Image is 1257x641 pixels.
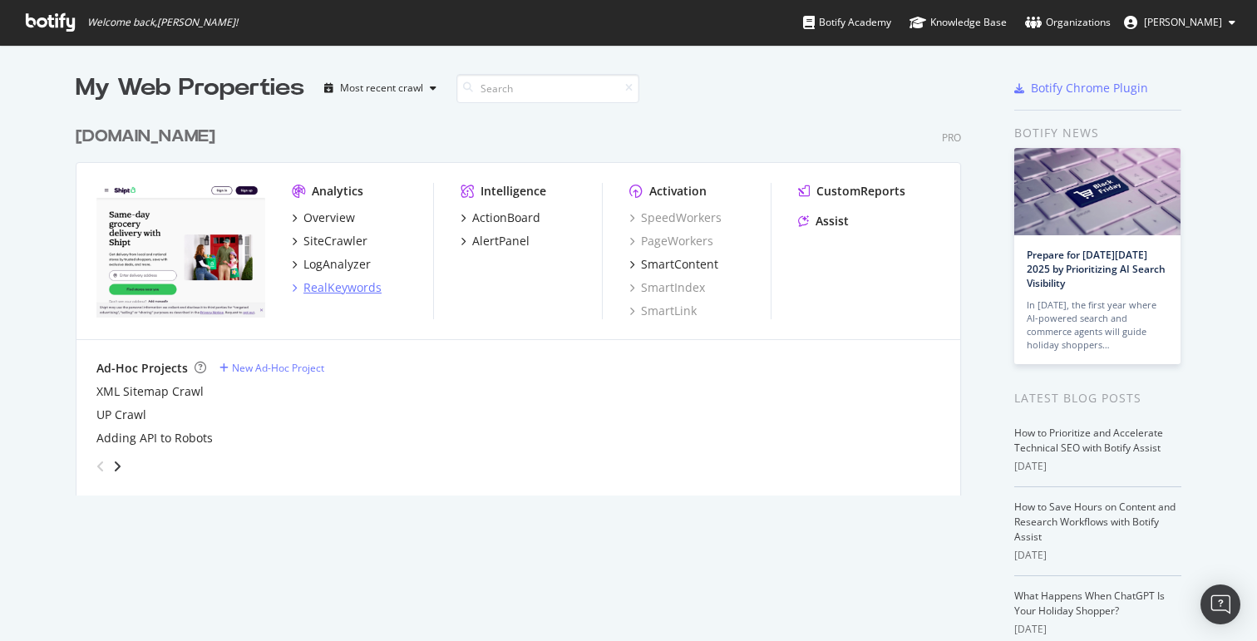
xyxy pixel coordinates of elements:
a: Adding API to Robots [96,430,213,446]
div: AlertPanel [472,233,530,249]
div: angle-right [111,458,123,475]
a: CustomReports [798,183,905,200]
div: SmartContent [641,256,718,273]
button: [PERSON_NAME] [1111,9,1249,36]
img: Prepare for Black Friday 2025 by Prioritizing AI Search Visibility [1014,148,1181,235]
img: www.shipt.com [96,183,265,318]
div: Overview [303,210,355,226]
button: Most recent crawl [318,75,443,101]
div: Latest Blog Posts [1014,389,1181,407]
span: Welcome back, [PERSON_NAME] ! [87,16,238,29]
a: Prepare for [DATE][DATE] 2025 by Prioritizing AI Search Visibility [1027,248,1166,290]
a: [DOMAIN_NAME] [76,125,222,149]
div: Botify Academy [803,14,891,31]
a: How to Save Hours on Content and Research Workflows with Botify Assist [1014,500,1176,544]
div: Organizations [1025,14,1111,31]
a: New Ad-Hoc Project [219,361,324,375]
a: XML Sitemap Crawl [96,383,204,400]
a: SmartLink [629,303,697,319]
div: Botify Chrome Plugin [1031,80,1148,96]
a: How to Prioritize and Accelerate Technical SEO with Botify Assist [1014,426,1163,455]
div: Botify news [1014,124,1181,142]
div: RealKeywords [303,279,382,296]
div: New Ad-Hoc Project [232,361,324,375]
a: AlertPanel [461,233,530,249]
a: ActionBoard [461,210,540,226]
div: [DATE] [1014,622,1181,637]
div: [DATE] [1014,548,1181,563]
a: LogAnalyzer [292,256,371,273]
a: SmartIndex [629,279,705,296]
a: Assist [798,213,849,229]
div: angle-left [90,453,111,480]
a: RealKeywords [292,279,382,296]
div: In [DATE], the first year where AI-powered search and commerce agents will guide holiday shoppers… [1027,298,1168,352]
a: SiteCrawler [292,233,367,249]
div: Pro [942,131,961,145]
div: LogAnalyzer [303,256,371,273]
input: Search [456,74,639,103]
div: [DATE] [1014,459,1181,474]
div: Open Intercom Messenger [1200,584,1240,624]
div: grid [76,105,974,496]
div: Knowledge Base [909,14,1007,31]
div: [DOMAIN_NAME] [76,125,215,149]
a: SpeedWorkers [629,210,722,226]
div: SiteCrawler [303,233,367,249]
div: Ad-Hoc Projects [96,360,188,377]
div: Assist [816,213,849,229]
a: PageWorkers [629,233,713,249]
div: CustomReports [816,183,905,200]
a: What Happens When ChatGPT Is Your Holiday Shopper? [1014,589,1165,618]
div: My Web Properties [76,71,304,105]
div: Most recent crawl [340,83,423,93]
div: Analytics [312,183,363,200]
span: Lexi Berg [1144,15,1222,29]
a: Overview [292,210,355,226]
a: SmartContent [629,256,718,273]
div: Activation [649,183,707,200]
a: UP Crawl [96,407,146,423]
div: ActionBoard [472,210,540,226]
a: Botify Chrome Plugin [1014,80,1148,96]
div: Intelligence [481,183,546,200]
